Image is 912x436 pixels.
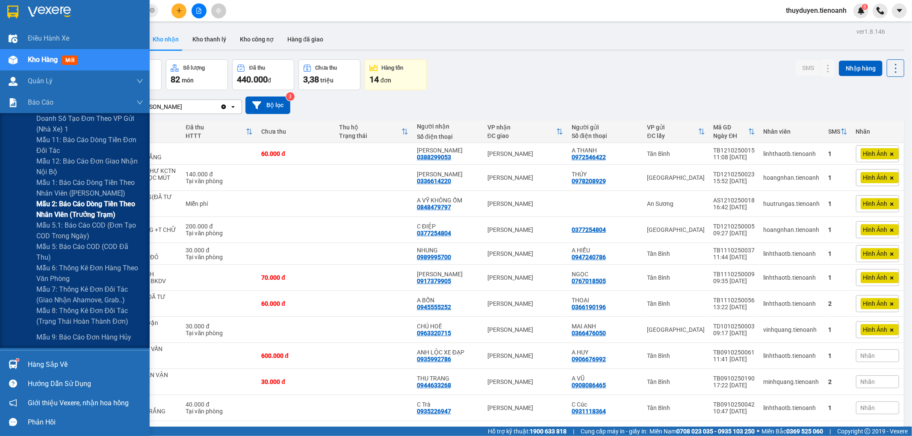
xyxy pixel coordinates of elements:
div: 13:22 [DATE] [714,304,755,310]
span: | [573,427,574,436]
span: thuyduyen.tienoanh [779,5,853,16]
div: linhthaotb.tienoanh [764,404,820,411]
div: 0388299053 [417,154,451,161]
span: down [136,99,143,106]
div: Ngày ĐH [714,132,748,139]
div: 1 [829,200,847,207]
div: 0935226947 [417,408,451,415]
div: Chưa thu [316,65,337,71]
div: Tân Bình [647,274,705,281]
span: question-circle [9,380,17,388]
div: 1 [829,226,847,233]
span: copyright [865,428,871,434]
span: Hỗ trợ kỹ thuật: [488,427,567,436]
span: ⚪️ [757,430,759,433]
div: ver 1.8.146 [856,27,885,36]
span: Mẫu 6: Thống kê đơn hàng theo văn phòng [36,263,143,284]
button: Kho nhận [146,29,186,50]
div: [PERSON_NAME] [487,150,563,157]
span: Doanh số tạo đơn theo VP gửi (nhà xe) 1 [36,113,143,135]
th: Toggle SortBy [335,120,413,143]
div: 0944633268 [417,382,451,389]
span: Nhãn [861,352,875,359]
button: Nhập hàng [839,61,882,76]
div: 0366476050 [572,330,606,337]
span: Miền Bắc [761,427,823,436]
span: đ [268,77,271,84]
img: warehouse-icon [9,34,18,43]
span: 82 [171,74,180,85]
div: THOẠI [572,297,639,304]
div: 2 [829,378,847,385]
span: món [182,77,194,84]
button: Hàng tồn14đơn [365,59,427,90]
span: Nhãn [861,404,875,411]
div: 1 [829,352,847,359]
button: Kho thanh lý [186,29,233,50]
button: plus [171,3,186,18]
div: Trạng thái [339,132,401,139]
div: TB0910250190 [714,375,755,382]
span: Kho hàng [28,56,58,64]
span: Hình Ảnh [863,174,888,181]
div: 2 [829,300,847,307]
div: Tân Bình [647,300,705,307]
div: 0931118364 [572,408,606,415]
th: Toggle SortBy [483,120,567,143]
div: A VỸ KHÔNG ỐM [417,197,479,204]
div: A HIẾU [572,247,639,254]
div: HTTT [186,132,246,139]
div: linhthaotb.tienoanh [764,150,820,157]
img: icon-new-feature [857,7,865,15]
div: [GEOGRAPHIC_DATA] [647,226,705,233]
span: | [829,427,831,436]
div: 600.000 đ [261,352,331,359]
div: [PERSON_NAME] [487,378,563,385]
div: TB1110250009 [714,271,755,278]
div: 09:17 [DATE] [714,330,755,337]
div: [PERSON_NAME] [487,404,563,411]
div: [PERSON_NAME] [487,326,563,333]
div: A THANH [572,147,639,154]
div: Tại văn phòng [186,178,253,184]
div: linhthaotb.tienoanh [764,352,820,359]
span: Mẫu 7: Thống kê đơn đối tác (Giao nhận Ahamove, Grab..) [36,284,143,305]
strong: 0708 023 035 - 0935 103 250 [676,428,755,435]
div: 0972546422 [572,154,606,161]
div: TD1010250003 [714,323,755,330]
div: [PERSON_NAME] [487,174,563,181]
div: Nhãn [856,128,899,135]
div: 60.000 đ [261,150,331,157]
div: Tại văn phòng [186,330,253,337]
div: linhthaotb.tienoanh [764,300,820,307]
button: Số lượng82món [166,59,228,90]
div: 0989995700 [417,254,451,260]
div: [PERSON_NAME] [487,226,563,233]
span: down [136,78,143,85]
div: 0366190196 [572,304,606,310]
div: NHUNG [417,247,479,254]
div: vinhquang.tienoanh [764,326,820,333]
span: Mẫu 5: Báo cáo COD (COD đã thu) [36,241,143,263]
div: [PERSON_NAME] [487,274,563,281]
img: warehouse-icon [9,360,18,369]
div: C ĐIỆP [417,223,479,230]
span: đơn [381,77,391,84]
div: 15:52 [DATE] [714,178,755,184]
div: 30.000 đ [186,323,253,330]
span: Hình Ảnh [863,300,888,307]
div: [PERSON_NAME] [487,200,563,207]
span: Hình Ảnh [863,200,888,208]
div: TB1110250037 [714,247,755,254]
div: 0377254804 [572,226,606,233]
div: 0963320715 [417,330,451,337]
button: Kho công nợ [233,29,280,50]
div: Số điện thoại [417,133,479,140]
div: THU TRANG [417,375,479,382]
div: Thu hộ [339,124,401,131]
th: Toggle SortBy [182,120,257,143]
div: A HUY [572,349,639,356]
svg: Clear value [220,103,227,110]
span: Hình Ảnh [863,274,888,281]
span: Báo cáo [28,97,53,108]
